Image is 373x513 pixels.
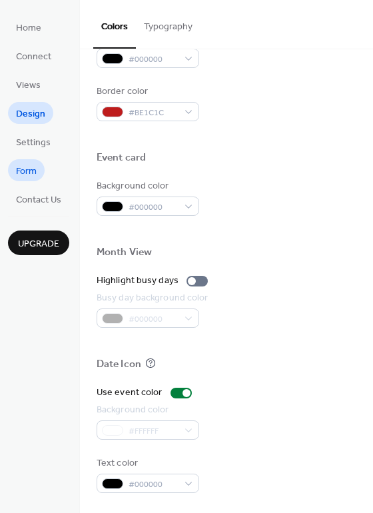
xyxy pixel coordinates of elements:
div: Background color [97,179,196,193]
span: Connect [16,50,51,64]
a: Connect [8,45,59,67]
a: Form [8,159,45,181]
span: #BE1C1C [129,106,178,120]
div: Date Icon [97,358,141,372]
span: Contact Us [16,193,61,207]
div: Busy day background color [97,291,208,305]
div: Month View [97,246,152,260]
span: Upgrade [18,237,59,251]
span: Views [16,79,41,93]
span: #000000 [129,201,178,215]
span: Form [16,165,37,179]
span: Settings [16,136,51,150]
div: Border color [97,85,196,99]
div: Highlight busy days [97,274,179,288]
span: Design [16,107,45,121]
div: Event card [97,151,146,165]
a: Home [8,16,49,38]
button: Upgrade [8,231,69,255]
span: #000000 [129,53,178,67]
a: Views [8,73,49,95]
span: #000000 [129,478,178,492]
span: Home [16,21,41,35]
a: Design [8,102,53,124]
a: Contact Us [8,188,69,210]
div: Text color [97,456,196,470]
div: Use event color [97,386,163,400]
a: Settings [8,131,59,153]
div: Background color [97,403,196,417]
